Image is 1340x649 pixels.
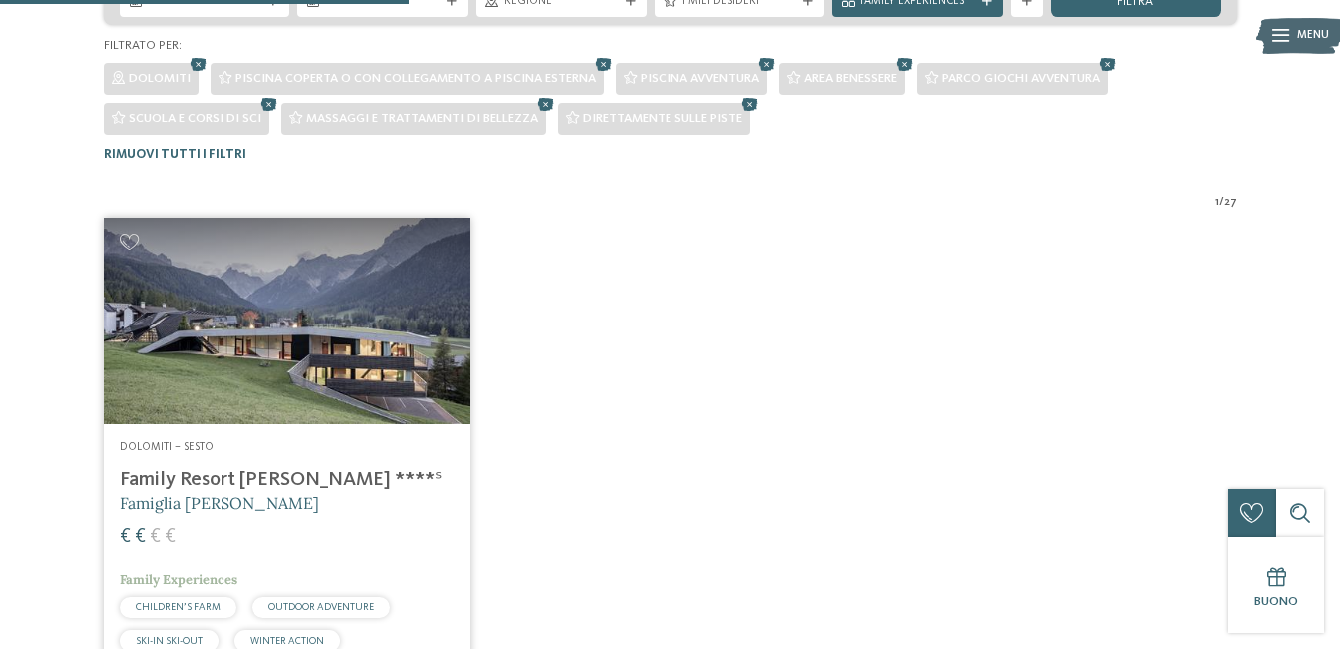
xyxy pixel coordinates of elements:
[1254,595,1298,608] span: Buono
[1228,537,1324,633] a: Buono
[120,441,214,453] span: Dolomiti – Sesto
[135,527,146,547] span: €
[104,39,182,52] span: Filtrato per:
[235,72,596,85] span: Piscina coperta o con collegamento a piscina esterna
[104,218,471,424] img: Family Resort Rainer ****ˢ
[1224,195,1237,211] span: 27
[129,112,261,125] span: Scuola e corsi di sci
[250,636,324,646] span: WINTER ACTION
[120,571,237,588] span: Family Experiences
[136,602,221,612] span: CHILDREN’S FARM
[165,527,176,547] span: €
[1219,195,1224,211] span: /
[1215,195,1219,211] span: 1
[641,72,759,85] span: Piscina avventura
[150,527,161,547] span: €
[583,112,742,125] span: Direttamente sulle piste
[942,72,1100,85] span: Parco giochi avventura
[268,602,374,612] span: OUTDOOR ADVENTURE
[129,72,191,85] span: Dolomiti
[120,493,319,513] span: Famiglia [PERSON_NAME]
[306,112,538,125] span: Massaggi e trattamenti di bellezza
[104,148,246,161] span: Rimuovi tutti i filtri
[120,527,131,547] span: €
[120,468,455,492] h4: Family Resort [PERSON_NAME] ****ˢ
[136,636,203,646] span: SKI-IN SKI-OUT
[804,72,897,85] span: Area benessere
